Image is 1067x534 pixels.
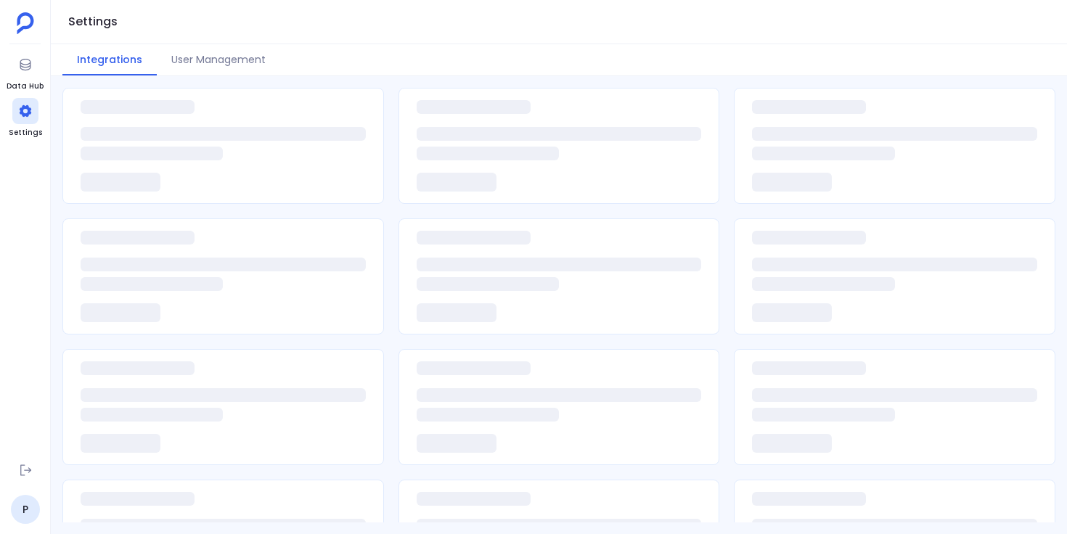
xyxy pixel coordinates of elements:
[9,127,42,139] span: Settings
[68,12,118,32] h1: Settings
[17,12,34,34] img: petavue logo
[7,81,44,92] span: Data Hub
[62,44,157,75] button: Integrations
[11,495,40,524] a: P
[7,52,44,92] a: Data Hub
[9,98,42,139] a: Settings
[157,44,280,75] button: User Management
